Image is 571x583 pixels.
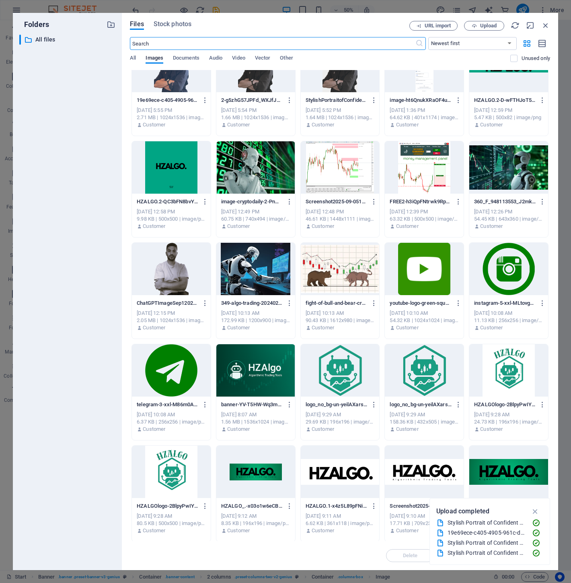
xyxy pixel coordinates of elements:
[480,426,503,433] p: Customer
[436,506,489,517] p: Upload completed
[312,121,334,128] p: Customer
[390,208,459,215] div: [DATE] 12:39 PM
[306,198,367,205] p: Screenshot2025-09-05141812-BJgUc9bAifQSujWzDP3HKg.png
[221,208,290,215] div: [DATE] 12:49 PM
[522,55,550,62] p: Displays only files that are not in use on the website. Files added during this session can still...
[221,107,290,114] div: [DATE] 5:54 PM
[221,97,283,104] p: 2-g5zhG57JPFd_WXJfJkPjeA.png
[474,317,543,324] div: 11.13 KB | 256x256 | image/png
[390,317,459,324] div: 54.32 KB | 1024x1024 | image/png
[474,97,536,104] p: HZALGO.2-D-wFTHJoT5R67xfOQ26KEA.png
[19,19,49,30] p: Folders
[474,114,543,121] div: 5.47 KB | 500x82 | image/png
[474,401,536,408] p: HZALGOlogo-2BlpyPwIY7jwIUVIVCfojQ-kR0YJQBj8HcGgceJVWwJSg.png
[137,513,206,520] div: [DATE] 9:28 AM
[390,310,459,317] div: [DATE] 10:10 AM
[221,114,290,121] div: 1.66 MB | 1024x1536 | image/png
[390,401,451,408] p: logo_no_bg-un-yeilAXarsfPSWRul57w.png
[221,502,283,510] p: HZALGO_.-x03o1w6eCBCIcpXBgidl6w-S8UmIm3zqte9GbTraA277Q.png
[227,426,250,433] p: Customer
[480,121,503,128] p: Customer
[306,401,367,408] p: logo_no_bg-un-yeilAXarsfPSWRul57w-XuKmeNWMAIDhaHNmpMWYlQ.png
[448,548,526,558] div: Stylish Portrait of Confident Young Man.png
[306,300,367,307] p: fight-of-bull-and-bear-cryptocurrency-chart-japanese-candlesticks-and-arrows-rising-and-falling-p...
[137,198,198,205] p: HZALGO.2-QC3bFN8bvYibnlpBRUiVBw.png
[137,215,206,223] div: 9.98 KB | 500x500 | image/png
[130,19,144,29] span: Files
[137,300,198,307] p: ChatGPTImageSep1202510_25_48AM-SVfHrEhc3onakpw4v4WqJg.png
[232,53,245,64] span: Video
[154,19,191,29] span: Stock photos
[19,35,21,45] div: ​
[221,418,290,426] div: 1.56 MB | 1536x1024 | image/png
[474,107,543,114] div: [DATE] 12:59 PM
[306,520,375,527] div: 6.62 KB | 361x118 | image/png
[541,21,550,30] i: Close
[312,324,334,331] p: Customer
[227,324,250,331] p: Customer
[409,21,458,31] button: URL import
[221,317,290,324] div: 172.99 KB | 1200x900 | image/webp
[143,426,165,433] p: Customer
[448,528,526,538] div: 19e69ece-c405-4905-961c-de512fe5a17f.png
[137,520,206,527] div: 80.5 KB | 500x500 | image/png
[137,208,206,215] div: [DATE] 12:58 PM
[526,21,535,30] i: Minimize
[390,198,451,205] p: FREE2-h3iQpFNtrwk9RpNFPuV1JQ.png
[221,215,290,223] div: 60.75 KB | 740x494 | image/jpeg
[221,513,290,520] div: [DATE] 9:12 AM
[107,20,115,29] i: Create new folder
[306,513,375,520] div: [DATE] 9:11 AM
[280,53,293,64] span: Other
[173,53,199,64] span: Documents
[390,114,459,121] div: 64.62 KB | 401x1174 | image/png
[306,208,375,215] div: [DATE] 12:48 PM
[221,310,290,317] div: [DATE] 10:13 AM
[137,401,198,408] p: telegram-3-xxl-M86m0AA1uiBJM61LbYYDxg.png
[390,418,459,426] div: 158.36 KB | 432x505 | image/png
[137,317,206,324] div: 2.05 MB | 1024x1536 | image/png
[390,502,451,510] p: Screenshot2025-09-01104013-pVSRwveQxDsBS-5Ikujc6A.png
[511,21,520,30] i: Reload
[306,411,375,418] div: [DATE] 9:29 AM
[306,418,375,426] div: 29.69 KB | 196x196 | image/png
[312,527,334,534] p: Customer
[137,97,198,104] p: 19e69ece-c405-4905-961c-de512fe5a17f-vTvpIcXzDd3vYCIQn5BQxQ.png
[480,23,497,28] span: Upload
[221,401,283,408] p: banner-YV-T5HW-Wq3mnPb83bn_Cg.png
[137,418,206,426] div: 6.37 KB | 256x256 | image/png
[255,53,271,64] span: Vector
[312,426,334,433] p: Customer
[390,107,459,114] div: [DATE] 1:36 PM
[143,527,165,534] p: Customer
[130,37,415,50] input: Search
[221,300,283,307] p: 349-algo-trading-20240226091507-fpJUheX-mJ3GurvmyxMsMA.webp
[474,300,536,307] p: instagram-5-xxl-MLtovgWzsVkAnd4LbIcVqw.png
[35,35,101,44] p: All files
[137,310,206,317] div: [DATE] 12:15 PM
[474,208,543,215] div: [DATE] 12:26 PM
[221,411,290,418] div: [DATE] 8:07 AM
[143,121,165,128] p: Customer
[227,527,250,534] p: Customer
[306,107,375,114] div: [DATE] 5:52 PM
[390,513,459,520] div: [DATE] 9:10 AM
[396,121,419,128] p: Customer
[306,502,367,510] p: HZALGO.1-x4z5L89pFNiZdj2zeVtzug.png
[143,324,165,331] p: Customer
[390,411,459,418] div: [DATE] 9:29 AM
[464,21,504,31] button: Upload
[396,223,419,230] p: Customer
[209,53,222,64] span: Audio
[137,502,198,510] p: HZALGOlogo-2BlpyPwIY7jwIUVIVCfojQ.png
[396,527,419,534] p: Customer
[146,53,163,64] span: Images
[137,411,206,418] div: [DATE] 10:08 AM
[390,215,459,223] div: 63.32 KB | 500x500 | image/png
[137,114,206,121] div: 2.71 MB | 1024x1536 | image/png
[474,411,543,418] div: [DATE] 9:28 AM
[137,107,206,114] div: [DATE] 5:55 PM
[390,300,451,307] p: youtube-logo-green-square-23642-OIcyJYnxxAiFGDi6FmfU3A.png
[474,198,536,205] p: 360_F_948113553_J2mkpdEsYZ6W5GJCzSOf1WJOoBkXCcGd-WLjsH_yTnZdbg4Wegqa3aA.jpg
[474,215,543,223] div: 54.45 KB | 643x360 | image/jpeg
